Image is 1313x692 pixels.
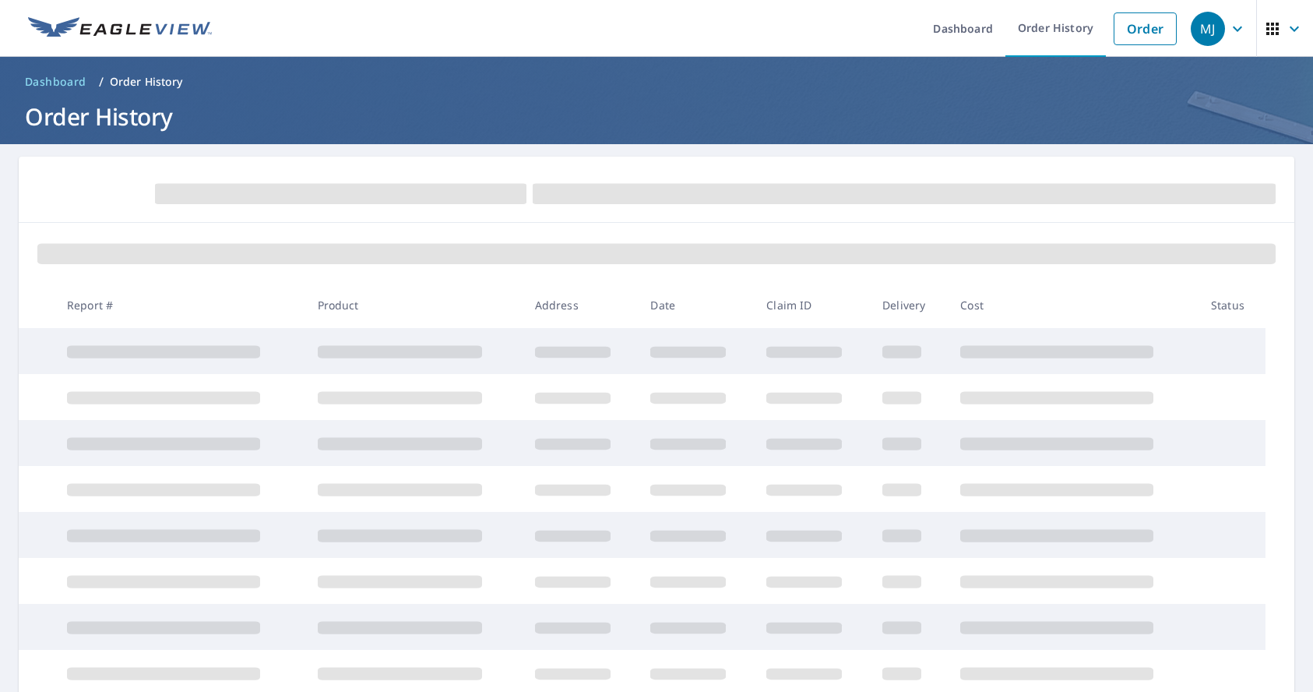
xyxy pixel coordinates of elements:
th: Claim ID [754,282,870,328]
img: EV Logo [28,17,212,41]
a: Dashboard [19,69,93,94]
th: Address [523,282,639,328]
h1: Order History [19,101,1294,132]
p: Order History [110,74,183,90]
nav: breadcrumb [19,69,1294,94]
th: Product [305,282,523,328]
span: Dashboard [25,74,86,90]
th: Cost [948,282,1199,328]
div: MJ [1191,12,1225,46]
th: Report # [55,282,305,328]
th: Date [638,282,754,328]
a: Order [1114,12,1177,45]
th: Delivery [870,282,948,328]
th: Status [1199,282,1265,328]
li: / [99,72,104,91]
